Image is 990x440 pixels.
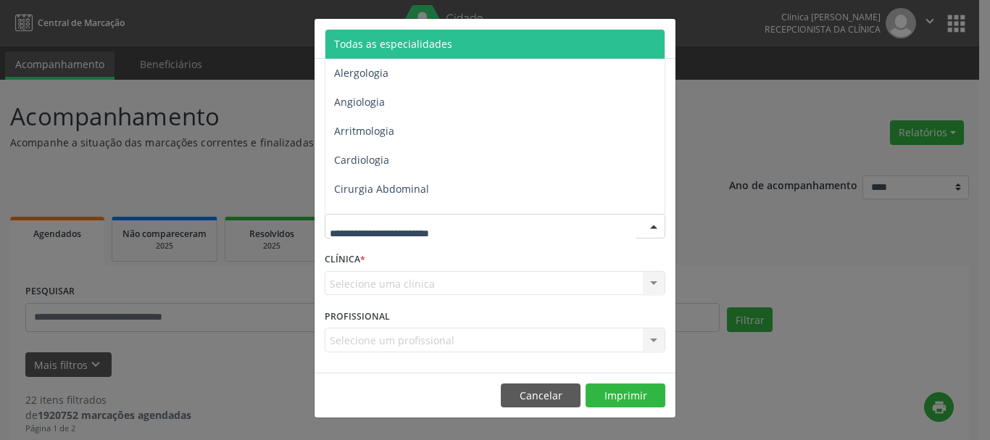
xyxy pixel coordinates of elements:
label: PROFISSIONAL [325,305,390,328]
button: Cancelar [501,383,581,408]
button: Imprimir [586,383,665,408]
span: Cirurgia Bariatrica [334,211,423,225]
button: Close [646,19,675,54]
h5: Relatório de agendamentos [325,29,491,48]
label: CLÍNICA [325,249,365,271]
span: Cardiologia [334,153,389,167]
span: Todas as especialidades [334,37,452,51]
span: Arritmologia [334,124,394,138]
span: Alergologia [334,66,388,80]
span: Cirurgia Abdominal [334,182,429,196]
span: Angiologia [334,95,385,109]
